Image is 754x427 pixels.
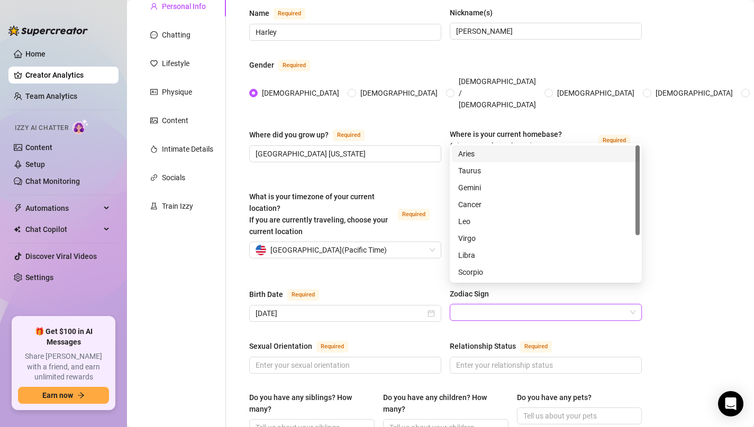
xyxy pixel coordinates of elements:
[256,308,425,319] input: Birth Date
[249,340,360,352] label: Sexual Orientation
[598,135,630,146] span: Required
[249,7,317,20] label: Name
[150,117,158,124] span: picture
[356,87,442,99] span: [DEMOGRAPHIC_DATA]
[249,392,375,415] label: Do you have any siblings? How many?
[256,148,433,160] input: Where did you grow up?
[162,143,213,155] div: Intimate Details
[452,162,640,179] div: Taurus
[162,115,188,126] div: Content
[458,199,633,210] div: Cancer
[383,392,501,415] div: Do you have any children? How many?
[150,31,158,39] span: message
[25,273,53,282] a: Settings
[162,172,185,183] div: Socials
[258,87,343,99] span: [DEMOGRAPHIC_DATA]
[458,249,633,261] div: Libra
[14,204,22,212] span: thunderbolt
[398,209,430,220] span: Required
[458,165,633,177] div: Taurus
[450,340,564,352] label: Relationship Status
[456,25,633,37] input: Nickname(s)
[18,327,109,347] span: 🎁 Get $100 in AI Messages
[249,59,274,71] div: Gender
[72,119,89,134] img: AI Chatter
[458,233,633,244] div: Virgo
[25,177,80,185] a: Chat Monitoring
[25,221,101,238] span: Chat Copilot
[256,359,433,371] input: Sexual Orientation
[249,128,376,141] label: Where did you grow up?
[25,200,101,217] span: Automations
[517,392,592,403] div: Do you have any pets?
[15,123,68,133] span: Izzy AI Chatter
[450,288,496,300] label: Zodiac Sign
[249,288,331,301] label: Birth Date
[287,289,319,301] span: Required
[25,252,97,261] a: Discover Viral Videos
[162,1,206,12] div: Personal Info
[18,351,109,383] span: Share [PERSON_NAME] with a friend, and earn unlimited rewards
[249,59,322,71] label: Gender
[150,3,158,10] span: user
[455,76,540,110] span: [DEMOGRAPHIC_DATA] / [DEMOGRAPHIC_DATA]
[162,200,193,212] div: Train Izzy
[8,25,88,36] img: logo-BBDzfeDw.svg
[150,145,158,153] span: fire
[150,202,158,210] span: experiment
[274,8,305,20] span: Required
[249,7,269,19] div: Name
[452,213,640,230] div: Leo
[452,264,640,281] div: Scorpio
[249,289,283,300] div: Birth Date
[18,387,109,404] button: Earn nowarrow-right
[249,192,388,236] span: What is your timezone of your current location? If you are currently traveling, choose your curre...
[450,7,493,18] div: Nickname(s)
[150,88,158,96] span: idcard
[517,392,599,403] label: Do you have any pets?
[553,87,639,99] span: [DEMOGRAPHIC_DATA]
[450,7,500,18] label: Nickname(s)
[249,392,367,415] div: Do you have any siblings? How many?
[452,196,640,213] div: Cancer
[333,129,365,141] span: Required
[718,391,743,416] div: Open Intercom Messenger
[452,230,640,247] div: Virgo
[162,86,192,98] div: Physique
[452,247,640,264] div: Libra
[523,410,634,422] input: Do you have any pets?
[458,266,633,278] div: Scorpio
[162,29,190,41] div: Chatting
[25,160,45,169] a: Setup
[14,226,21,233] img: Chat Copilot
[458,216,633,227] div: Leo
[256,26,433,38] input: Name
[270,242,387,258] span: [GEOGRAPHIC_DATA] ( Pacific Time )
[278,60,310,71] span: Required
[249,340,312,352] div: Sexual Orientation
[249,129,329,141] div: Where did you grow up?
[25,67,110,83] a: Creator Analytics
[256,245,266,255] img: us
[150,174,158,181] span: link
[42,391,73,400] span: Earn now
[452,145,640,162] div: Aries
[520,341,552,352] span: Required
[458,182,633,193] div: Gemini
[150,60,158,67] span: heart
[450,288,489,300] div: Zodiac Sign
[316,341,348,352] span: Required
[458,148,633,160] div: Aries
[383,392,508,415] label: Do you have any children? How many?
[651,87,737,99] span: [DEMOGRAPHIC_DATA]
[452,179,640,196] div: Gemini
[450,128,594,152] div: Where is your current homebase? (City/Area of your home)
[450,340,516,352] div: Relationship Status
[456,359,633,371] input: Relationship Status
[162,58,189,69] div: Lifestyle
[25,143,52,152] a: Content
[450,128,642,152] label: Where is your current homebase? (City/Area of your home)
[77,392,85,399] span: arrow-right
[25,50,46,58] a: Home
[25,92,77,100] a: Team Analytics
